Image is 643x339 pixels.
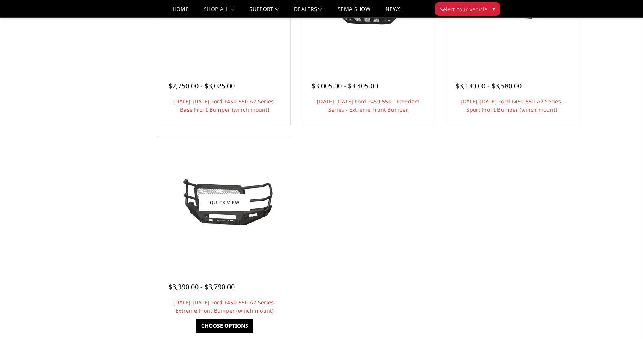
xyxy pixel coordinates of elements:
[196,319,253,333] a: Choose Options
[164,174,285,231] img: 2023-2025 Ford F450-550-A2 Series-Extreme Front Bumper (winch mount)
[204,6,234,17] a: shop all
[173,98,276,113] a: [DATE]-[DATE] Ford F450-550-A2 Series-Base Front Bumper (winch mount)
[249,6,279,17] a: Support
[161,138,289,266] a: 2023-2025 Ford F450-550-A2 Series-Extreme Front Bumper (winch mount)
[168,81,235,90] span: $2,750.00 - $3,025.00
[385,6,401,17] a: News
[435,2,500,16] button: Select Your Vehicle
[455,81,522,90] span: $3,130.00 - $3,580.00
[312,81,378,90] span: $3,005.00 - $3,405.00
[440,5,487,13] span: Select Your Vehicle
[173,6,189,17] a: Home
[173,299,276,314] a: [DATE]-[DATE] Ford F450-550-A2 Series-Extreme Front Bumper (winch mount)
[199,194,250,211] a: Quick view
[338,6,370,17] a: SEMA Show
[317,98,419,113] a: [DATE]-[DATE] Ford F450-550 - Freedom Series - Extreme Front Bumper
[168,282,235,291] span: $3,390.00 - $3,790.00
[493,5,495,13] span: ▾
[461,98,563,113] a: [DATE]-[DATE] Ford F450-550-A2 Series-Sport Front Bumper (winch mount)
[294,6,323,17] a: Dealers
